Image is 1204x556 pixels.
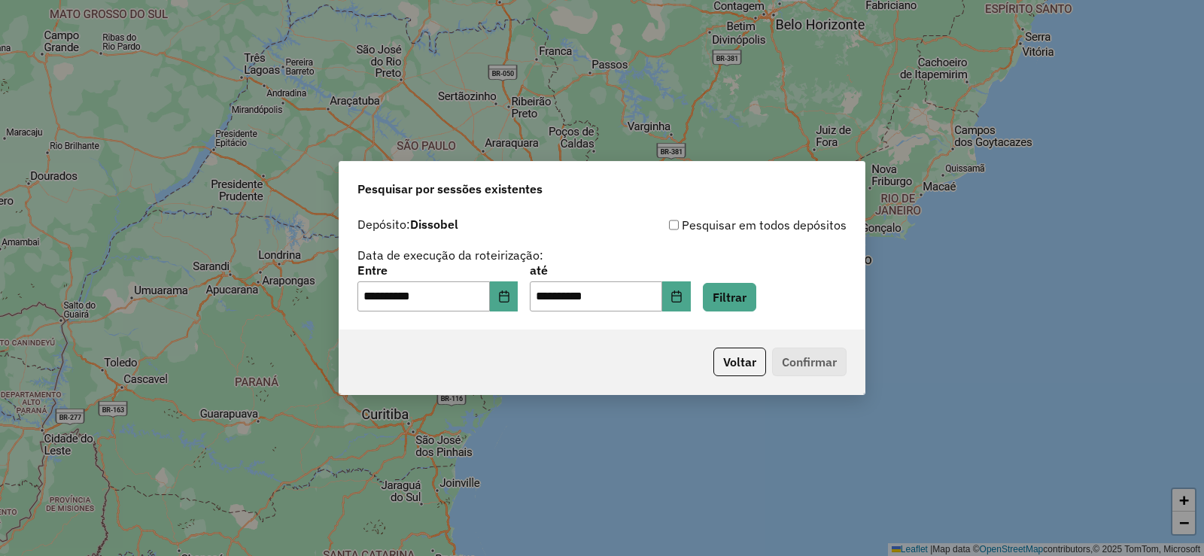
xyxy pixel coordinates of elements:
[530,261,690,279] label: até
[357,246,543,264] label: Data de execução da roteirização:
[357,261,518,279] label: Entre
[713,348,766,376] button: Voltar
[490,281,518,311] button: Choose Date
[602,216,847,234] div: Pesquisar em todos depósitos
[357,215,458,233] label: Depósito:
[703,283,756,311] button: Filtrar
[662,281,691,311] button: Choose Date
[410,217,458,232] strong: Dissobel
[357,180,543,198] span: Pesquisar por sessões existentes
